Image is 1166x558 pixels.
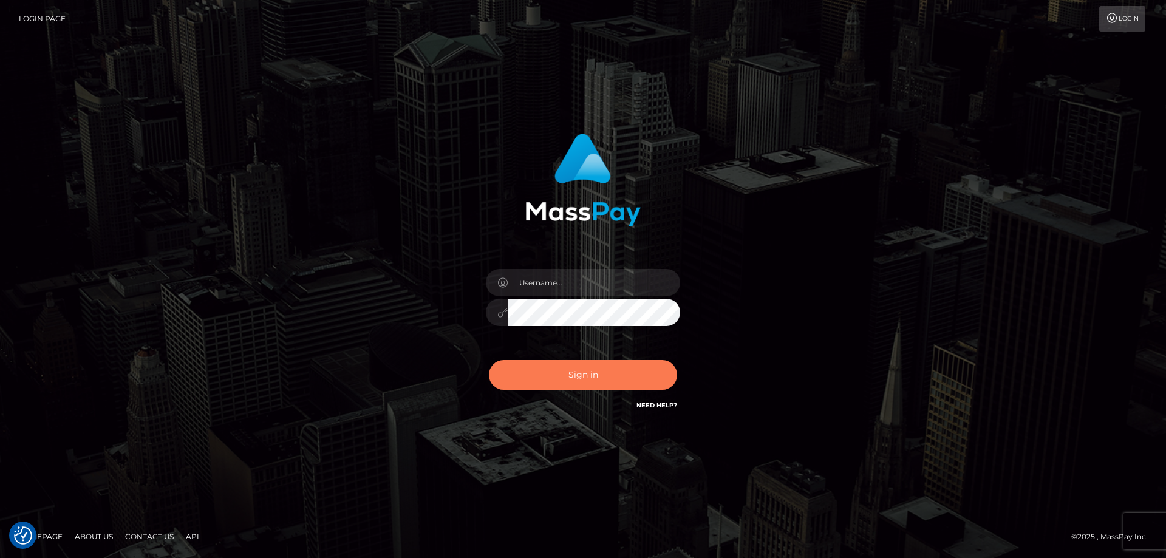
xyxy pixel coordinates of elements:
button: Sign in [489,360,677,390]
img: Revisit consent button [14,526,32,545]
a: Homepage [13,527,67,546]
a: Login Page [19,6,66,32]
a: About Us [70,527,118,546]
div: © 2025 , MassPay Inc. [1071,530,1157,543]
img: MassPay Login [525,134,641,226]
a: API [181,527,204,546]
a: Contact Us [120,527,179,546]
input: Username... [508,269,680,296]
button: Consent Preferences [14,526,32,545]
a: Need Help? [636,401,677,409]
a: Login [1099,6,1145,32]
